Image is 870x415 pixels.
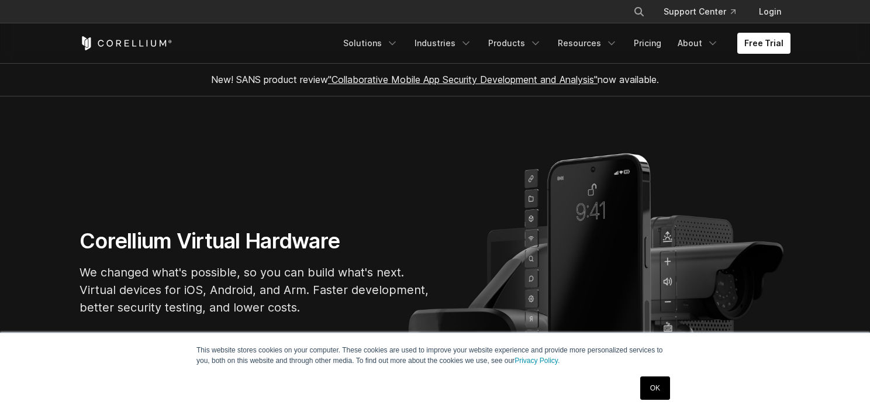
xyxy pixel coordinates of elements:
a: Login [750,1,790,22]
a: Corellium Home [80,36,172,50]
div: Navigation Menu [619,1,790,22]
a: Support Center [654,1,745,22]
a: Resources [551,33,624,54]
a: OK [640,376,670,400]
a: About [671,33,726,54]
div: Navigation Menu [336,33,790,54]
p: This website stores cookies on your computer. These cookies are used to improve your website expe... [196,345,674,366]
a: Industries [408,33,479,54]
a: Pricing [627,33,668,54]
a: "Collaborative Mobile App Security Development and Analysis" [328,74,598,85]
button: Search [629,1,650,22]
a: Privacy Policy. [515,357,560,365]
a: Solutions [336,33,405,54]
a: Free Trial [737,33,790,54]
h1: Corellium Virtual Hardware [80,228,430,254]
a: Products [481,33,548,54]
p: We changed what's possible, so you can build what's next. Virtual devices for iOS, Android, and A... [80,264,430,316]
span: New! SANS product review now available. [211,74,659,85]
